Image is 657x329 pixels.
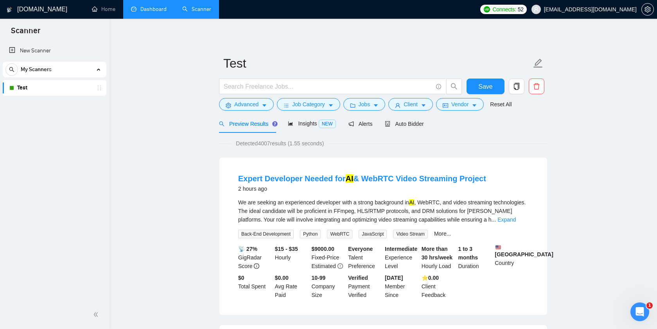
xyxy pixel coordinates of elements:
span: search [447,83,461,90]
div: Duration [457,245,494,270]
b: [DATE] [385,275,403,281]
b: Everyone [348,246,373,252]
a: searchScanner [182,6,211,13]
img: logo [7,4,12,16]
span: user [395,102,400,108]
button: barsJob Categorycaret-down [277,98,340,111]
li: My Scanners [3,62,106,96]
button: copy [509,79,524,94]
mark: AI [346,174,354,183]
div: Total Spent [237,274,273,299]
div: Country [493,245,530,270]
button: userClientcaret-down [388,98,433,111]
input: Scanner name... [223,54,531,73]
span: Back-End Development [238,230,294,238]
span: Python [300,230,321,238]
span: Jobs [359,100,370,109]
div: 2 hours ago [238,184,486,193]
b: 10-99 [312,275,326,281]
span: setting [642,6,653,13]
div: Talent Preference [346,245,383,270]
div: We are seeking an experienced developer with a strong background in , WebRTC, and video streaming... [238,198,528,224]
div: Payment Verified [346,274,383,299]
div: Company Size [310,274,347,299]
div: Client Feedback [420,274,457,299]
b: [GEOGRAPHIC_DATA] [495,245,553,257]
a: More... [434,231,451,237]
span: caret-down [328,102,334,108]
span: Insights [288,120,336,127]
b: 1 to 3 months [458,246,478,261]
div: Avg Rate Paid [273,274,310,299]
b: $0.00 [275,275,289,281]
span: Estimated [312,263,336,269]
b: $ 9000.00 [312,246,334,252]
span: caret-down [421,102,426,108]
b: Intermediate [385,246,417,252]
span: Connects: [492,5,516,14]
span: Scanner [5,25,47,41]
button: search [5,63,18,76]
button: search [446,79,462,94]
span: caret-down [262,102,267,108]
span: Advanced [234,100,258,109]
span: area-chart [288,121,293,126]
a: Reset All [490,100,512,109]
span: user [533,7,539,12]
span: Vendor [451,100,469,109]
span: My Scanners [21,62,52,77]
span: ... [491,216,496,223]
span: exclamation-circle [337,263,343,269]
input: Search Freelance Jobs... [224,82,433,91]
span: bars [284,102,289,108]
div: Hourly [273,245,310,270]
button: idcardVendorcaret-down [436,98,484,111]
a: setting [641,6,654,13]
b: ⭐️ 0.00 [422,275,439,281]
span: Video Stream [393,230,428,238]
span: Alerts [348,121,373,127]
button: setting [641,3,654,16]
button: delete [529,79,544,94]
b: More than 30 hrs/week [422,246,452,261]
a: Test [17,80,92,96]
span: WebRTC [327,230,352,238]
b: $15 - $35 [275,246,298,252]
span: folder [350,102,355,108]
span: Save [478,82,492,91]
img: upwork-logo.png [484,6,490,13]
a: homeHome [92,6,115,13]
b: $ 0 [238,275,244,281]
div: Tooltip anchor [271,120,278,127]
span: robot [385,121,390,127]
li: New Scanner [3,43,106,59]
mark: AI [409,199,414,206]
a: Expand [497,216,516,223]
span: search [6,67,18,72]
div: Experience Level [383,245,420,270]
div: GigRadar Score [237,245,273,270]
img: 🇺🇸 [495,245,501,250]
span: 52 [518,5,524,14]
span: notification [348,121,354,127]
span: Client [404,100,418,109]
div: Member Since [383,274,420,299]
span: Job Category [292,100,325,109]
span: double-left [93,311,101,318]
b: 📡 27% [238,246,257,252]
span: delete [529,83,544,90]
button: folderJobscaret-down [343,98,386,111]
div: Hourly Load [420,245,457,270]
span: Preview Results [219,121,275,127]
span: JavaScript [359,230,387,238]
span: search [219,121,224,127]
span: idcard [443,102,448,108]
span: holder [96,85,102,91]
span: copy [509,83,524,90]
span: info-circle [254,263,259,269]
button: Save [467,79,504,94]
span: Auto Bidder [385,121,424,127]
span: setting [226,102,231,108]
a: Expert Developer Needed forAI& WebRTC Video Streaming Project [238,174,486,183]
span: info-circle [436,84,441,89]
